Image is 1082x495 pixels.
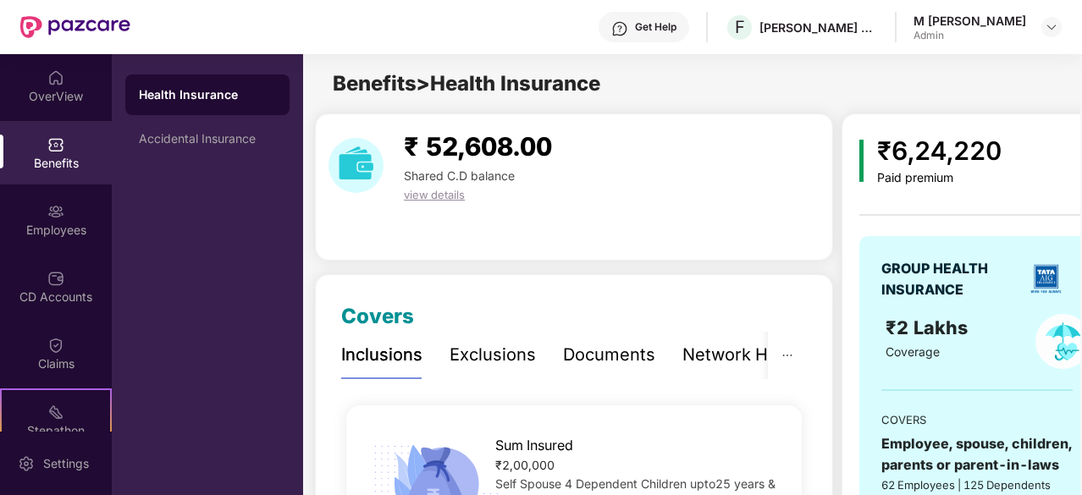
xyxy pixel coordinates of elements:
img: svg+xml;base64,PHN2ZyBpZD0iU2V0dGluZy0yMHgyMCIgeG1sbnM9Imh0dHA6Ly93d3cudzMub3JnLzIwMDAvc3ZnIiB3aW... [18,455,35,472]
img: insurerLogo [1024,257,1068,300]
img: svg+xml;base64,PHN2ZyBpZD0iRW1wbG95ZWVzIiB4bWxucz0iaHR0cDovL3d3dy53My5vcmcvMjAwMC9zdmciIHdpZHRoPS... [47,203,64,220]
img: svg+xml;base64,PHN2ZyBpZD0iQ2xhaW0iIHhtbG5zPSJodHRwOi8vd3d3LnczLm9yZy8yMDAwL3N2ZyIgd2lkdGg9IjIwIi... [47,337,64,354]
div: M [PERSON_NAME] [914,13,1026,29]
img: svg+xml;base64,PHN2ZyBpZD0iQ0RfQWNjb3VudHMiIGRhdGEtbmFtZT0iQ0QgQWNjb3VudHMiIHhtbG5zPSJodHRwOi8vd3... [47,270,64,287]
span: Shared C.D balance [404,168,515,183]
img: icon [859,140,864,182]
img: svg+xml;base64,PHN2ZyBpZD0iSG9tZSIgeG1sbnM9Imh0dHA6Ly93d3cudzMub3JnLzIwMDAvc3ZnIiB3aWR0aD0iMjAiIG... [47,69,64,86]
div: Employee, spouse, children, parents or parent-in-laws [881,433,1073,476]
div: GROUP HEALTH INSURANCE [881,258,1019,300]
div: 62 Employees | 125 Dependents [881,476,1073,493]
div: ₹2,00,000 [495,456,781,475]
span: view details [404,188,465,201]
div: COVERS [881,411,1073,428]
span: Coverage [886,344,940,359]
div: Accidental Insurance [139,132,276,146]
span: ₹2 Lakhs [886,316,973,338]
button: ellipsis [768,332,807,378]
span: Covers [341,304,414,328]
div: Settings [38,455,94,472]
span: F [735,17,745,37]
img: New Pazcare Logo [20,16,130,38]
div: [PERSON_NAME] & [PERSON_NAME] Labs Private Limited [759,19,878,36]
img: svg+xml;base64,PHN2ZyB4bWxucz0iaHR0cDovL3d3dy53My5vcmcvMjAwMC9zdmciIHdpZHRoPSIyMSIgaGVpZ2h0PSIyMC... [47,404,64,421]
div: Health Insurance [139,86,276,103]
img: svg+xml;base64,PHN2ZyBpZD0iSGVscC0zMngzMiIgeG1sbnM9Imh0dHA6Ly93d3cudzMub3JnLzIwMDAvc3ZnIiB3aWR0aD... [611,20,628,37]
img: svg+xml;base64,PHN2ZyBpZD0iRHJvcGRvd24tMzJ4MzIiIHhtbG5zPSJodHRwOi8vd3d3LnczLm9yZy8yMDAwL3N2ZyIgd2... [1045,20,1058,34]
div: Admin [914,29,1026,42]
div: Stepathon [2,422,110,439]
div: Exclusions [450,342,536,368]
span: Benefits > Health Insurance [333,71,600,96]
div: Network Hospitals [682,342,831,368]
div: ₹6,24,220 [877,131,1002,171]
span: ellipsis [781,349,793,361]
span: Sum Insured [495,435,573,456]
img: svg+xml;base64,PHN2ZyBpZD0iQmVuZWZpdHMiIHhtbG5zPSJodHRwOi8vd3d3LnczLm9yZy8yMDAwL3N2ZyIgd2lkdGg9Ij... [47,136,64,153]
div: Paid premium [877,171,1002,185]
img: download [328,138,384,193]
div: Get Help [635,20,676,34]
div: Inclusions [341,342,422,368]
div: Documents [563,342,655,368]
span: ₹ 52,608.00 [404,131,552,162]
